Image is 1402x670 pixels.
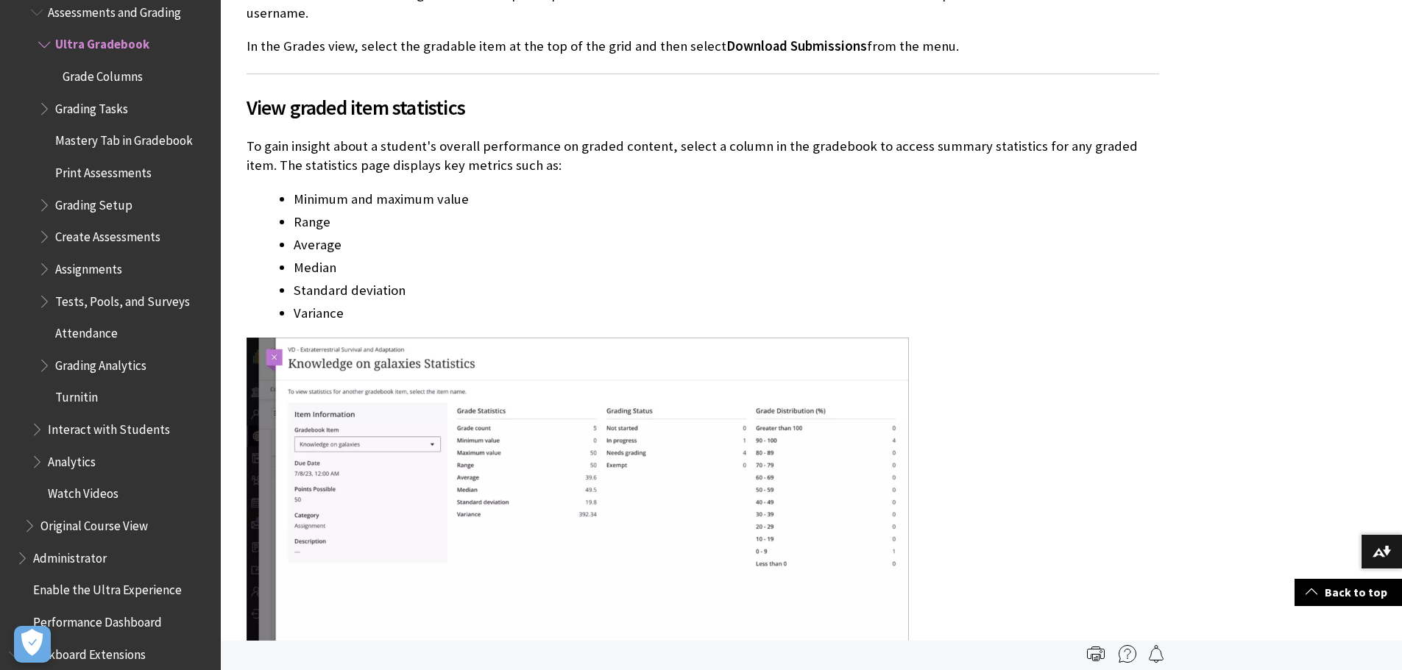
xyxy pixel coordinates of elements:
[294,303,1159,324] li: Variance
[40,513,148,533] span: Original Course View
[55,96,128,116] span: Grading Tasks
[26,642,146,662] span: Blackboard Extensions
[1119,645,1136,663] img: More help
[247,137,1159,175] p: To gain insight about a student's overall performance on graded content, select a column in the g...
[33,610,162,630] span: Performance Dashboard
[294,212,1159,232] li: Range
[55,289,190,309] span: Tests, Pools, and Surveys
[48,482,118,502] span: Watch Videos
[55,385,98,405] span: Turnitin
[1147,645,1165,663] img: Follow this page
[726,38,867,54] span: Download Submissions
[55,224,160,244] span: Create Assessments
[55,32,149,52] span: Ultra Gradebook
[55,353,146,373] span: Grading Analytics
[247,37,1159,56] p: In the Grades view, select the gradable item at the top of the grid and then select from the menu.
[55,160,152,180] span: Print Assessments
[55,193,132,213] span: Grading Setup
[48,417,170,437] span: Interact with Students
[294,257,1159,278] li: Median
[247,92,1159,123] span: View graded item statistics
[294,280,1159,301] li: Standard deviation
[1295,579,1402,606] a: Back to top
[33,546,107,566] span: Administrator
[14,626,51,663] button: Open Preferences
[33,578,182,598] span: Enable the Ultra Experience
[55,321,118,341] span: Attendance
[1087,645,1105,663] img: Print
[55,129,193,149] span: Mastery Tab in Gradebook
[63,64,143,84] span: Grade Columns
[48,449,96,469] span: Analytics
[294,189,1159,210] li: Minimum and maximum value
[294,235,1159,255] li: Average
[55,257,122,277] span: Assignments
[247,338,909,666] img: Item statistics page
